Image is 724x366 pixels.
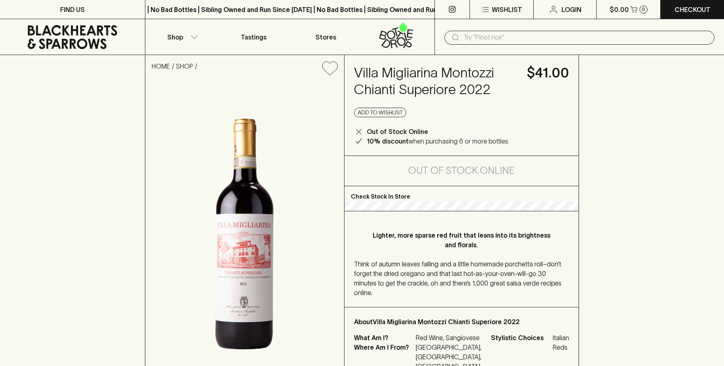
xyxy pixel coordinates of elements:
p: Login [562,5,581,14]
button: Shop [145,19,218,55]
h4: Villa Migliarina Montozzi Chianti Superiore 2022 [354,65,518,98]
p: Wishlist [492,5,522,14]
a: HOME [152,63,170,70]
p: Shop [167,32,183,42]
h4: $41.00 [527,65,569,81]
p: Out of Stock Online [367,127,428,136]
p: What Am I? [354,333,414,342]
input: Try "Pinot noir" [464,31,708,44]
a: Stores [290,19,362,55]
span: Think of autumn leaves falling and a little homemade porchetta roll–don’t forget the dried oregan... [354,260,562,296]
span: Stylistic Choices [491,333,551,352]
p: Stores [315,32,336,42]
span: Italian Reds [553,333,569,352]
p: Red Wine, Sangiovese [416,333,482,342]
b: 10% discount [367,138,409,145]
p: Tastings [241,32,266,42]
button: Add to wishlist [354,108,406,117]
p: About Villa Migliarina Montozzi Chianti Superiore 2022 [354,317,569,327]
p: $0.00 [610,5,629,14]
p: FIND US [60,5,85,14]
p: Lighter, more sparse red fruit that leans into its brightness and florals. [370,230,554,250]
p: Check Stock In Store [344,186,579,201]
p: 0 [642,7,645,12]
a: SHOP [176,63,193,70]
p: when purchasing 6 or more bottles [367,136,508,146]
p: Checkout [675,5,710,14]
button: Add to wishlist [319,58,341,79]
h5: Out of Stock Online [408,164,515,177]
a: Tastings [217,19,290,55]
